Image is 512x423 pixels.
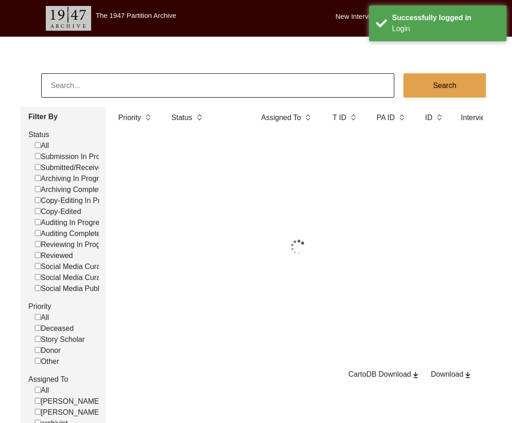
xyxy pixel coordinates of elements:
[35,358,41,364] input: Other
[436,112,442,122] img: sort-button.png
[35,186,41,192] input: Archiving Completed
[96,11,176,19] label: The 1947 Partition Archive
[28,111,99,122] label: Filter By
[35,230,41,236] input: Auditing Completed
[35,347,41,353] input: Donor
[35,261,152,272] label: Social Media Curation In Progress
[35,142,41,148] input: All
[261,112,301,123] label: Assigned To
[35,208,41,214] input: Copy-Edited
[411,371,420,379] img: download-button.png
[332,112,346,123] label: T ID
[35,239,114,250] label: Reviewing In Progress
[171,112,192,123] label: Status
[35,175,41,181] input: Archiving In Progress
[35,219,41,225] input: Auditing In Progress
[35,285,41,291] input: Social Media Published
[35,272,111,283] label: Social Media Curated
[35,162,106,173] label: Submitted/Received
[35,336,41,342] input: Story Scholar
[35,164,41,170] input: Submitted/Received
[35,325,41,331] input: Deceased
[403,73,486,98] button: Search
[35,195,122,206] label: Copy-Editing In Progress
[35,385,49,396] label: All
[35,173,110,184] label: Archiving In Progress
[35,153,41,159] input: Submission In Progress
[46,6,91,31] img: header-logo.png
[35,151,118,162] label: Submission In Progress
[28,374,99,385] label: Assigned To
[35,228,105,239] label: Auditing Completed
[376,112,395,123] label: PA ID
[145,112,151,122] img: sort-button.png
[35,274,41,280] input: Social Media Curated
[28,301,99,312] label: Priority
[35,197,41,203] input: Copy-Editing In Progress
[35,356,59,367] label: Other
[431,369,472,380] div: Download
[35,263,41,269] input: Social Media Curation In Progress
[35,217,107,228] label: Auditing In Progress
[41,73,394,98] input: Search...
[463,371,472,379] img: download-button.png
[392,12,500,23] div: Successfully logged in
[35,398,41,404] input: [PERSON_NAME]
[35,334,85,345] label: Story Scholar
[35,323,74,334] label: Deceased
[35,314,41,320] input: All
[35,140,49,151] label: All
[425,112,432,123] label: ID
[35,407,101,418] label: [PERSON_NAME]
[28,129,99,140] label: Status
[35,250,73,261] label: Reviewed
[350,112,356,122] img: sort-button.png
[35,241,41,247] input: Reviewing In Progress
[35,387,41,393] input: All
[263,224,333,270] img: 1*9EBHIOzhE1XfMYoKz1JcsQ.gif
[398,112,405,122] img: sort-button.png
[35,345,61,356] label: Donor
[35,252,41,258] input: Reviewed
[35,409,41,415] input: [PERSON_NAME]
[305,112,311,122] img: sort-button.png
[35,396,101,407] label: [PERSON_NAME]
[35,184,109,195] label: Archiving Completed
[118,112,141,123] label: Priority
[392,23,500,34] div: Login
[196,112,202,122] img: sort-button.png
[35,283,117,294] label: Social Media Published
[336,11,379,22] label: New Interview
[35,206,81,217] label: Copy-Edited
[35,312,49,323] label: All
[349,369,420,380] div: CartoDB Download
